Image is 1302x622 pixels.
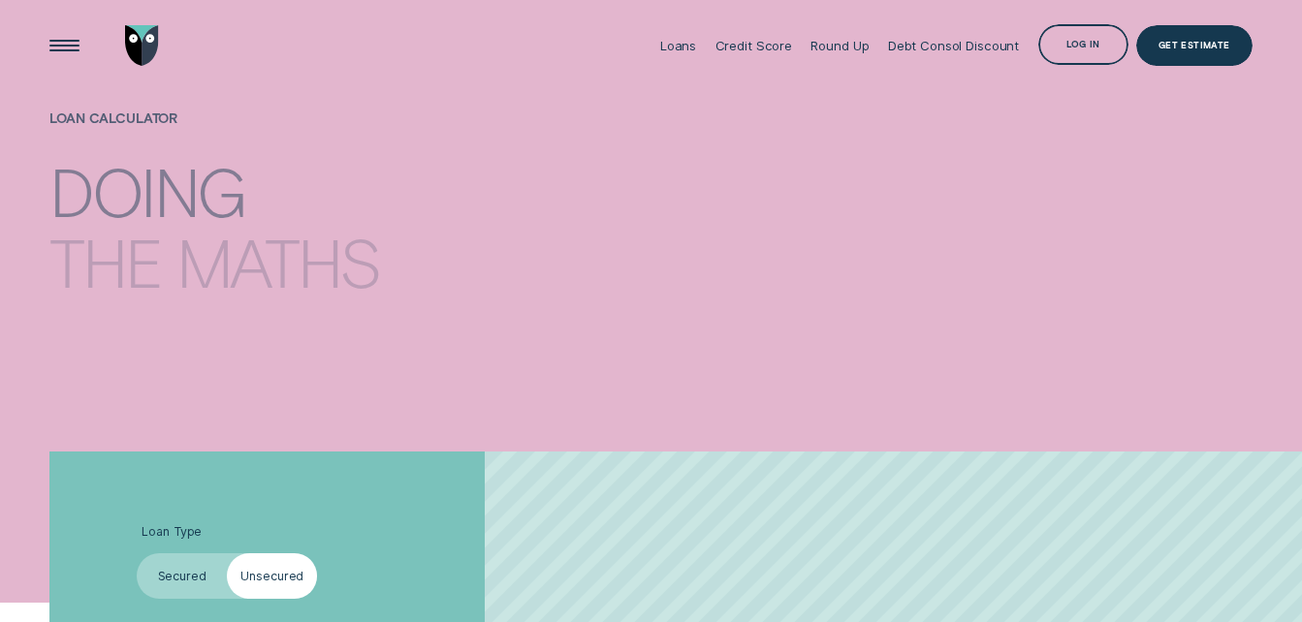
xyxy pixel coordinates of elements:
span: Loan Type [142,524,202,540]
img: Wisr [125,25,159,66]
a: Get Estimate [1136,25,1253,66]
div: Debt Consol Discount [888,38,1019,53]
div: Credit Score [715,38,792,53]
button: Open Menu [45,25,85,66]
div: maths [176,230,380,293]
div: Round Up [810,38,869,53]
div: the [49,230,161,293]
h4: Doing the maths is smart [49,142,441,331]
label: Secured [137,553,227,599]
div: Loans [660,38,696,53]
div: Doing [49,159,244,222]
h1: Loan Calculator [49,110,441,152]
button: Log in [1038,24,1128,65]
label: Unsecured [227,553,317,599]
